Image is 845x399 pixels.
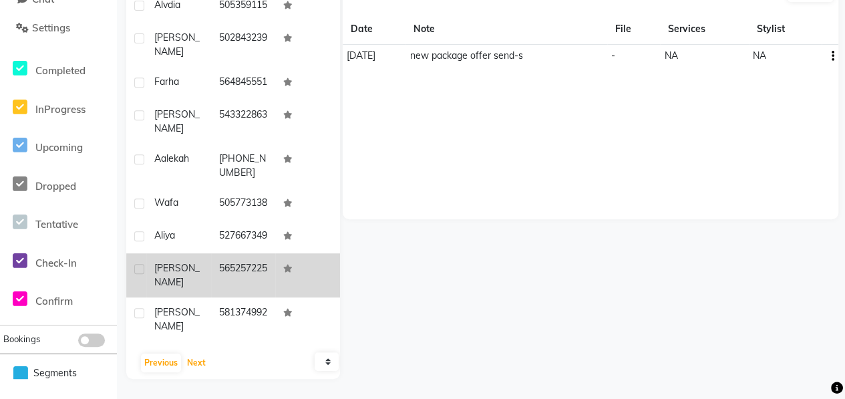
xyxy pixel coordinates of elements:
[611,49,615,61] span: -
[607,14,661,45] th: File
[3,21,114,36] a: Settings
[154,76,179,88] span: Farha
[33,366,77,380] span: Segments
[211,144,276,188] td: [PHONE_NUMBER]
[405,14,607,45] th: Note
[35,103,86,116] span: InProgress
[154,262,200,288] span: [PERSON_NAME]
[749,14,822,45] th: Stylist
[35,257,77,269] span: Check-In
[32,21,70,34] span: Settings
[211,253,276,297] td: 565257225
[211,67,276,100] td: 564845551
[154,229,175,241] span: Aliya
[660,14,749,45] th: Services
[211,297,276,342] td: 581374992
[35,64,86,77] span: Completed
[35,180,76,192] span: Dropped
[211,100,276,144] td: 543322863
[154,306,200,332] span: [PERSON_NAME]
[184,354,209,372] button: Next
[35,218,78,231] span: Tentative
[211,23,276,67] td: 502843239
[343,14,405,45] th: Date
[154,31,200,57] span: [PERSON_NAME]
[753,49,766,61] span: NA
[141,354,181,372] button: Previous
[3,334,40,344] span: Bookings
[35,295,73,307] span: Confirm
[154,108,200,134] span: [PERSON_NAME]
[35,141,83,154] span: Upcoming
[211,221,276,253] td: 527667349
[347,49,375,61] span: [DATE]
[405,45,607,68] td: new package offer send-s
[154,152,189,164] span: Aalekah
[211,188,276,221] td: 505773138
[665,49,678,61] span: NA
[154,196,178,209] span: Wafa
